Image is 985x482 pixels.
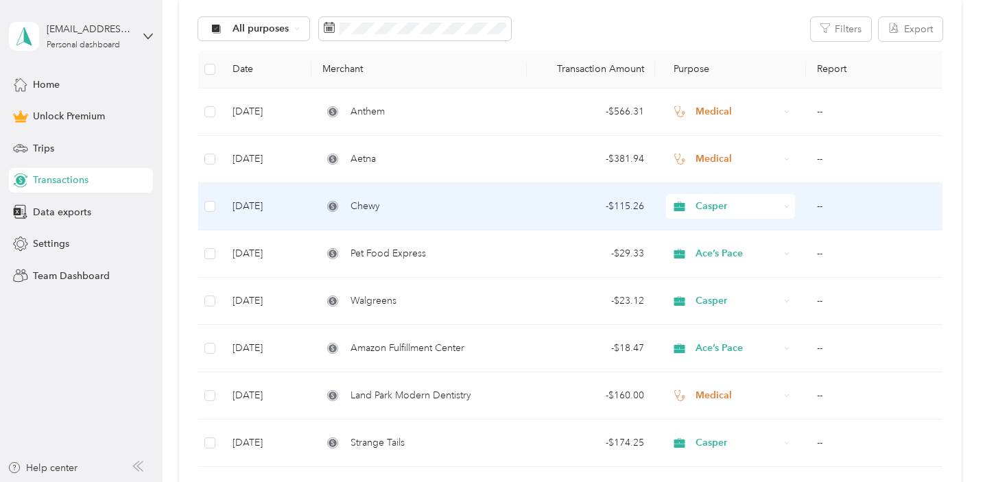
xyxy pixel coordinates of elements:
td: -- [806,88,949,136]
div: - $160.00 [538,388,645,403]
td: [DATE] [222,88,312,136]
span: Pet Food Express [351,246,426,261]
span: Purpose [666,63,709,75]
td: -- [806,372,949,420]
span: Transactions [33,173,88,187]
iframe: Everlance-gr Chat Button Frame [908,405,985,482]
span: Ace’s Pace [696,341,779,356]
span: Strange Tails [351,435,405,450]
td: -- [806,183,949,230]
div: - $29.33 [538,246,645,261]
div: - $566.31 [538,104,645,119]
span: Walgreens [351,293,396,309]
span: Aetna [351,152,376,167]
div: - $174.25 [538,435,645,450]
td: [DATE] [222,372,312,420]
td: -- [806,136,949,183]
span: Trips [33,141,54,156]
th: Transaction Amount [527,51,656,88]
div: [EMAIL_ADDRESS][DOMAIN_NAME] [47,22,132,36]
span: Casper [696,293,779,309]
div: Personal dashboard [47,41,120,49]
td: [DATE] [222,420,312,467]
td: [DATE] [222,230,312,278]
th: Report [806,51,949,88]
td: -- [806,278,949,325]
td: [DATE] [222,278,312,325]
span: Medical [696,152,779,167]
div: - $115.26 [538,199,645,214]
td: [DATE] [222,136,312,183]
span: Unlock Premium [33,109,105,123]
div: - $381.94 [538,152,645,167]
span: Anthem [351,104,385,119]
button: Filters [811,17,871,41]
span: All purposes [233,24,289,34]
div: - $18.47 [538,341,645,356]
span: Amazon Fulfillment Center [351,341,464,356]
td: -- [806,230,949,278]
span: Casper [696,435,779,450]
td: [DATE] [222,325,312,372]
span: Team Dashboard [33,269,110,283]
span: Medical [696,388,779,403]
button: Export [879,17,942,41]
div: - $23.12 [538,293,645,309]
span: Home [33,77,60,92]
th: Merchant [311,51,526,88]
span: Settings [33,237,69,251]
button: Help center [8,461,78,475]
span: Ace’s Pace [696,246,779,261]
span: Data exports [33,205,91,219]
td: -- [806,420,949,467]
span: Medical [696,104,779,119]
th: Date [222,51,312,88]
span: Chewy [351,199,380,214]
span: Casper [696,199,779,214]
span: Land Park Modern Dentistry [351,388,471,403]
td: [DATE] [222,183,312,230]
td: -- [806,325,949,372]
